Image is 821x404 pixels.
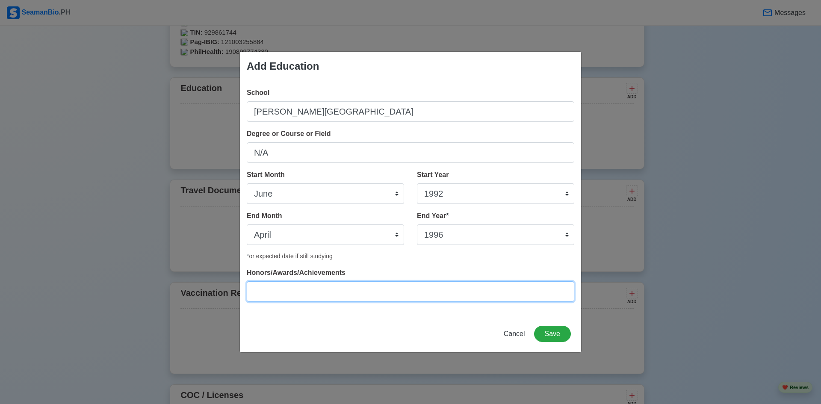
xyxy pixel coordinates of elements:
[247,101,574,122] input: Ex: PMI Colleges Bohol
[247,252,574,261] div: or expected date if still studying
[247,211,282,221] label: End Month
[504,330,525,337] span: Cancel
[247,269,346,276] span: Honors/Awards/Achievements
[247,59,319,74] div: Add Education
[247,130,331,137] span: Degree or Course or Field
[417,211,449,221] label: End Year
[498,326,531,342] button: Cancel
[247,89,269,96] span: School
[247,170,285,180] label: Start Month
[417,170,449,180] label: Start Year
[534,326,571,342] button: Save
[247,142,574,163] input: Ex: BS in Marine Transportation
